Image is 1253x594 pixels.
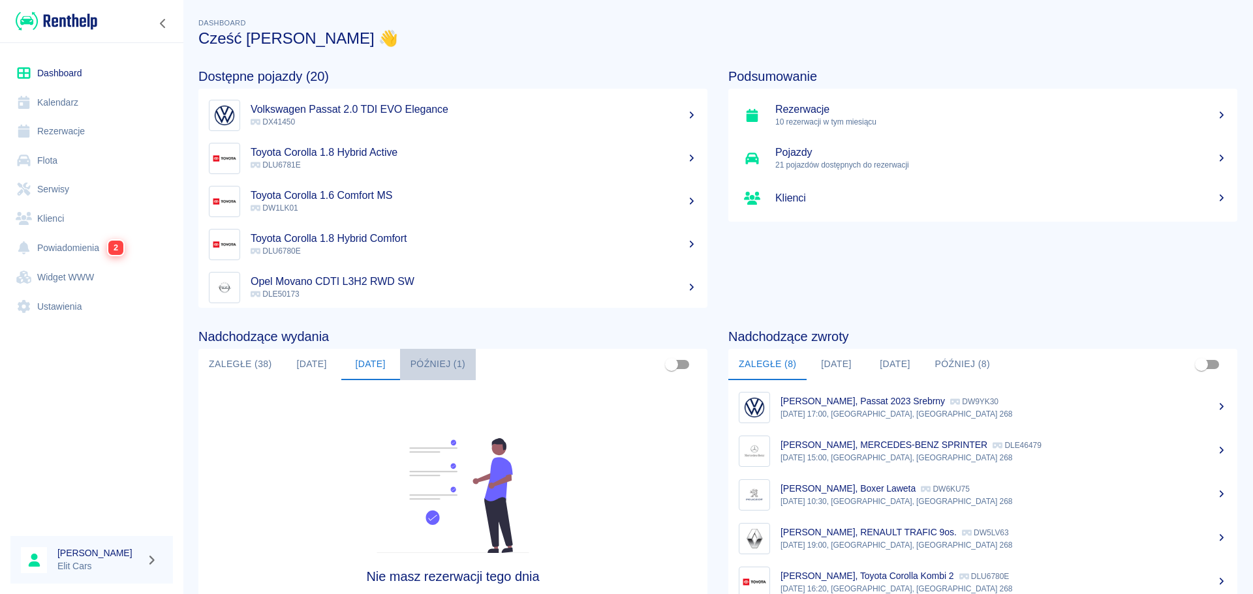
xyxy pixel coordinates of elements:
[781,496,1227,507] p: [DATE] 10:30, [GEOGRAPHIC_DATA], [GEOGRAPHIC_DATA] 268
[993,441,1042,450] p: DLE46479
[341,349,400,380] button: [DATE]
[10,88,173,117] a: Kalendarz
[251,160,301,170] span: DLU6781E
[198,329,707,344] h4: Nadchodzące wydania
[10,292,173,321] a: Ustawienia
[742,483,767,507] img: Image
[10,204,173,233] a: Klienci
[10,10,97,32] a: Renthelp logo
[742,439,767,464] img: Image
[212,189,237,214] img: Image
[959,572,1010,581] p: DLU6780E
[728,516,1237,560] a: Image[PERSON_NAME], RENAULT TRAFIC 9os. DW5LV63[DATE] 19:00, [GEOGRAPHIC_DATA], [GEOGRAPHIC_DATA]...
[198,68,707,84] h4: Dostępne pojazdy (20)
[728,180,1237,216] a: Klienci
[10,233,173,263] a: Powiadomienia2
[153,15,173,32] button: Zwiń nawigację
[251,189,697,202] h5: Toyota Corolla 1.6 Comfort MS
[921,484,970,494] p: DW6KU75
[728,473,1237,516] a: Image[PERSON_NAME], Boxer Laweta DW6KU75[DATE] 10:30, [GEOGRAPHIC_DATA], [GEOGRAPHIC_DATA] 268
[251,232,697,245] h5: Toyota Corolla 1.8 Hybrid Comfort
[950,397,998,406] p: DW9YK30
[728,349,807,380] button: Zaległe (8)
[1189,352,1214,377] span: Pokaż przypisane tylko do mnie
[369,438,537,553] img: Fleet
[924,349,1000,380] button: Później (8)
[781,539,1227,551] p: [DATE] 19:00, [GEOGRAPHIC_DATA], [GEOGRAPHIC_DATA] 268
[10,263,173,292] a: Widget WWW
[728,68,1237,84] h4: Podsumowanie
[781,527,957,537] p: [PERSON_NAME], RENAULT TRAFIC 9os.
[251,203,298,213] span: DW1LK01
[16,10,97,32] img: Renthelp logo
[108,241,123,255] span: 2
[10,175,173,204] a: Serwisy
[57,546,141,559] h6: [PERSON_NAME]
[728,429,1237,473] a: Image[PERSON_NAME], MERCEDES-BENZ SPRINTER DLE46479[DATE] 15:00, [GEOGRAPHIC_DATA], [GEOGRAPHIC_D...
[775,192,1227,205] h5: Klienci
[198,19,246,27] span: Dashboard
[781,571,954,581] p: [PERSON_NAME], Toyota Corolla Kombi 2
[198,266,707,309] a: ImageOpel Movano CDTI L3H2 RWD SW DLE50173
[57,559,141,573] p: Elit Cars
[212,146,237,171] img: Image
[962,528,1009,537] p: DW5LV63
[807,349,865,380] button: [DATE]
[198,349,283,380] button: Zaległe (38)
[212,275,237,300] img: Image
[251,290,300,299] span: DLE50173
[775,116,1227,128] p: 10 rezerwacji w tym miesiącu
[728,137,1237,180] a: Pojazdy21 pojazdów dostępnych do rezerwacji
[781,396,945,406] p: [PERSON_NAME], Passat 2023 Srebrny
[198,29,1237,48] h3: Cześć [PERSON_NAME] 👋
[781,483,916,494] p: [PERSON_NAME], Boxer Laweta
[728,385,1237,429] a: Image[PERSON_NAME], Passat 2023 Srebrny DW9YK30[DATE] 17:00, [GEOGRAPHIC_DATA], [GEOGRAPHIC_DATA]...
[283,349,341,380] button: [DATE]
[10,146,173,175] a: Flota
[659,352,684,377] span: Pokaż przypisane tylko do mnie
[775,103,1227,116] h5: Rezerwacje
[728,329,1237,344] h4: Nadchodzące zwroty
[198,137,707,180] a: ImageToyota Corolla 1.8 Hybrid Active DLU6781E
[212,103,237,128] img: Image
[251,275,697,288] h5: Opel Movano CDTI L3H2 RWD SW
[251,246,301,256] span: DLU6780E
[251,103,697,116] h5: Volkswagen Passat 2.0 TDI EVO Elegance
[10,117,173,146] a: Rezerwacje
[781,439,987,450] p: [PERSON_NAME], MERCEDES-BENZ SPRINTER
[198,223,707,266] a: ImageToyota Corolla 1.8 Hybrid Comfort DLU6780E
[742,526,767,551] img: Image
[728,94,1237,137] a: Rezerwacje10 rezerwacji w tym miesiącu
[198,94,707,137] a: ImageVolkswagen Passat 2.0 TDI EVO Elegance DX41450
[775,159,1227,171] p: 21 pojazdów dostępnych do rezerwacji
[251,146,697,159] h5: Toyota Corolla 1.8 Hybrid Active
[198,180,707,223] a: ImageToyota Corolla 1.6 Comfort MS DW1LK01
[400,349,476,380] button: Później (1)
[775,146,1227,159] h5: Pojazdy
[262,569,644,584] h4: Nie masz rezerwacji tego dnia
[10,59,173,88] a: Dashboard
[781,452,1227,464] p: [DATE] 15:00, [GEOGRAPHIC_DATA], [GEOGRAPHIC_DATA] 268
[212,232,237,257] img: Image
[781,408,1227,420] p: [DATE] 17:00, [GEOGRAPHIC_DATA], [GEOGRAPHIC_DATA] 268
[251,117,295,126] span: DX41450
[865,349,924,380] button: [DATE]
[742,395,767,420] img: Image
